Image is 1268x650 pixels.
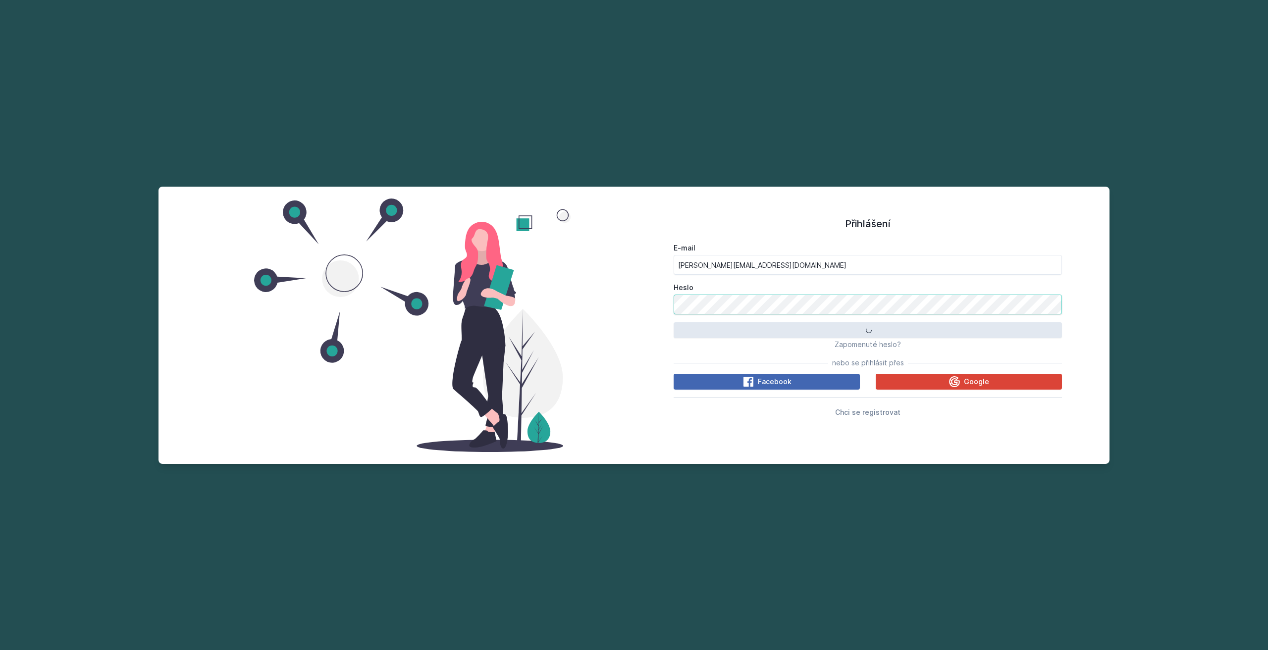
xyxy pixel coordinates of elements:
[835,406,900,418] button: Chci se registrovat
[835,340,901,349] span: Zapomenuté heslo?
[758,377,792,387] span: Facebook
[674,255,1062,275] input: Tvoje e-mailová adresa
[674,374,860,390] button: Facebook
[832,358,904,368] span: nebo se přihlásit přes
[674,243,1062,253] label: E-mail
[674,216,1062,231] h1: Přihlášení
[835,408,900,416] span: Chci se registrovat
[674,322,1062,338] button: Přihlásit se
[876,374,1062,390] button: Google
[964,377,989,387] span: Google
[674,283,1062,293] label: Heslo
